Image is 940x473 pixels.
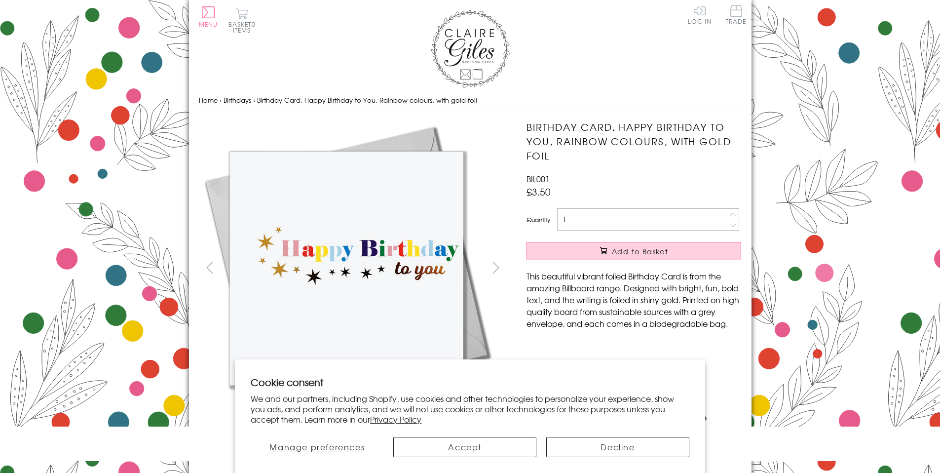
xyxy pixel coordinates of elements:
nav: breadcrumbs [199,90,742,111]
a: Trade [726,5,747,26]
button: Accept [393,437,536,457]
span: › [253,95,255,105]
button: Manage preferences [251,437,383,457]
span: Menu [199,20,218,29]
img: Claire Giles Greetings Cards [431,10,510,88]
label: Quantity [526,215,550,224]
h2: Cookie consent [251,375,689,389]
button: Basket0 items [228,8,256,33]
button: Menu [199,6,218,27]
span: 0 items [233,20,256,35]
a: Privacy Policy [370,413,421,425]
a: Log In [688,5,712,24]
span: › [220,95,222,105]
span: £3.50 [526,185,551,198]
span: Trade [726,5,747,24]
h1: Birthday Card, Happy Birthday to You, Rainbow colours, with gold foil [526,120,741,162]
button: next [485,256,507,278]
button: Add to Basket [526,242,741,260]
span: BIL001 [526,173,550,185]
button: prev [199,256,221,278]
a: Birthdays [224,95,251,105]
p: This beautiful vibrant foiled Birthday Card is from the amazing Billboard range. Designed with br... [526,270,741,329]
span: Add to Basket [612,246,668,256]
span: Birthday Card, Happy Birthday to You, Rainbow colours, with gold foil [257,95,477,105]
img: Birthday Card, Happy Birthday to You, Rainbow colours, with gold foil [199,120,495,416]
p: We and our partners, including Shopify, use cookies and other technologies to personalize your ex... [251,394,689,424]
button: Decline [546,437,689,457]
a: Home [199,95,218,105]
span: Manage preferences [269,441,365,453]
